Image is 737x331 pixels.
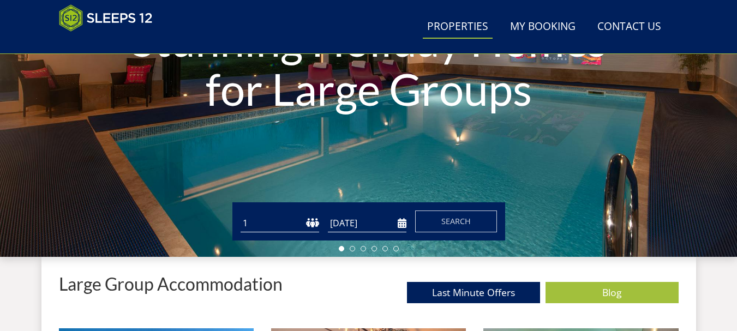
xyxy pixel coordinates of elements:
[546,282,679,303] a: Blog
[407,282,540,303] a: Last Minute Offers
[415,210,497,232] button: Search
[441,216,471,226] span: Search
[423,15,493,39] a: Properties
[328,214,406,232] input: Arrival Date
[59,4,153,32] img: Sleeps 12
[593,15,666,39] a: Contact Us
[506,15,580,39] a: My Booking
[53,38,168,47] iframe: Customer reviews powered by Trustpilot
[59,274,283,293] p: Large Group Accommodation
